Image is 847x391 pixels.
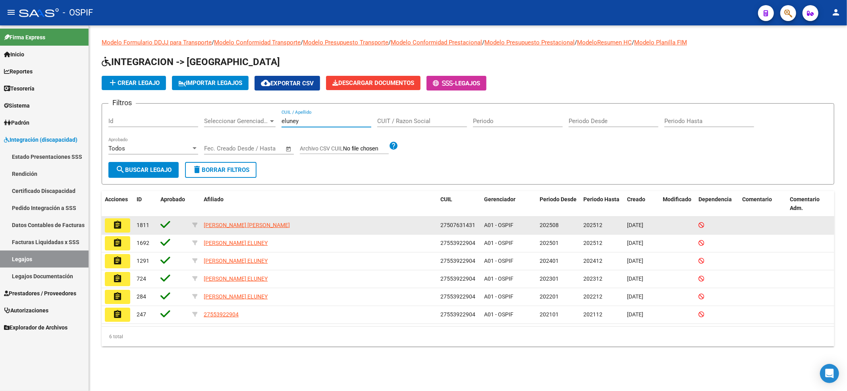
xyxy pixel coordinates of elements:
mat-icon: search [116,165,125,174]
span: Exportar CSV [261,80,314,87]
span: Padrón [4,118,29,127]
mat-icon: assignment [113,292,122,301]
span: A01 - OSPIF [484,293,513,300]
span: [DATE] [627,275,643,282]
span: 27507631431 [440,222,475,228]
a: Modelo Presupuesto Prestacional [484,39,575,46]
span: 202412 [583,258,602,264]
span: A01 - OSPIF [484,275,513,282]
div: Open Intercom Messenger [820,364,839,383]
datatable-header-cell: Creado [624,191,660,217]
span: [DATE] [627,222,643,228]
span: Creado [627,196,645,202]
mat-icon: add [108,78,118,87]
h3: Filtros [108,97,136,108]
span: 202512 [583,222,602,228]
datatable-header-cell: Comentario Adm. [787,191,834,217]
span: 284 [137,293,146,300]
datatable-header-cell: Acciones [102,191,133,217]
span: 27553922904 [204,311,239,318]
button: Crear Legajo [102,76,166,90]
datatable-header-cell: CUIL [437,191,481,217]
datatable-header-cell: Afiliado [201,191,437,217]
span: 202101 [540,311,559,318]
span: Comentario Adm. [790,196,820,212]
span: Tesorería [4,84,35,93]
span: Dependencia [698,196,732,202]
span: 202201 [540,293,559,300]
span: Firma Express [4,33,45,42]
button: Borrar Filtros [185,162,257,178]
mat-icon: assignment [113,238,122,248]
span: 247 [137,311,146,318]
span: 27553922904 [440,258,475,264]
span: A01 - OSPIF [484,311,513,318]
span: Sistema [4,101,30,110]
span: 202212 [583,293,602,300]
a: Modelo Presupuesto Transporte [303,39,388,46]
span: INTEGRACION -> [GEOGRAPHIC_DATA] [102,56,280,67]
span: 202508 [540,222,559,228]
span: [DATE] [627,240,643,246]
span: [DATE] [627,293,643,300]
span: 202112 [583,311,602,318]
a: Modelo Planilla FIM [634,39,687,46]
span: Reportes [4,67,33,76]
span: ID [137,196,142,202]
button: Exportar CSV [255,76,320,91]
div: / / / / / / [102,38,834,347]
span: Periodo Desde [540,196,577,202]
span: Buscar Legajo [116,166,172,173]
mat-icon: help [389,141,398,150]
span: - [433,80,455,87]
span: Inicio [4,50,24,59]
span: 202301 [540,275,559,282]
span: Explorador de Archivos [4,323,68,332]
button: IMPORTAR LEGAJOS [172,76,249,90]
datatable-header-cell: ID [133,191,157,217]
span: Comentario [742,196,772,202]
input: Fecha inicio [204,145,236,152]
mat-icon: cloud_download [261,78,270,88]
span: [PERSON_NAME] [PERSON_NAME] [204,222,290,228]
span: Archivo CSV CUIL [300,145,343,152]
span: Acciones [105,196,128,202]
mat-icon: assignment [113,274,122,283]
mat-icon: delete [192,165,202,174]
span: Legajos [455,80,480,87]
span: Aprobado [160,196,185,202]
span: 202401 [540,258,559,264]
span: 202501 [540,240,559,246]
datatable-header-cell: Comentario [739,191,787,217]
span: Modificado [663,196,691,202]
div: 6 total [102,327,834,347]
span: [PERSON_NAME] ELUNEY [204,258,268,264]
button: Buscar Legajo [108,162,179,178]
mat-icon: assignment [113,310,122,319]
button: Open calendar [284,144,293,154]
a: Modelo Formulario DDJJ para Transporte [102,39,212,46]
span: Integración (discapacidad) [4,135,77,144]
span: 27553922904 [440,275,475,282]
datatable-header-cell: Aprobado [157,191,189,217]
span: - OSPIF [63,4,93,21]
span: Autorizaciones [4,306,48,315]
input: Archivo CSV CUIL [343,145,389,152]
span: Todos [108,145,125,152]
mat-icon: assignment [113,256,122,266]
span: 202512 [583,240,602,246]
span: 724 [137,275,146,282]
span: Gerenciador [484,196,515,202]
span: Seleccionar Gerenciador [204,117,268,125]
button: Descargar Documentos [326,76,421,90]
datatable-header-cell: Periodo Desde [536,191,580,217]
a: Modelo Conformidad Transporte [214,39,301,46]
span: A01 - OSPIF [484,258,513,264]
a: ModeloResumen HC [577,39,632,46]
span: A01 - OSPIF [484,240,513,246]
span: [PERSON_NAME] ELUNEY [204,275,268,282]
span: Afiliado [204,196,224,202]
span: 1291 [137,258,149,264]
span: [DATE] [627,258,643,264]
mat-icon: menu [6,8,16,17]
